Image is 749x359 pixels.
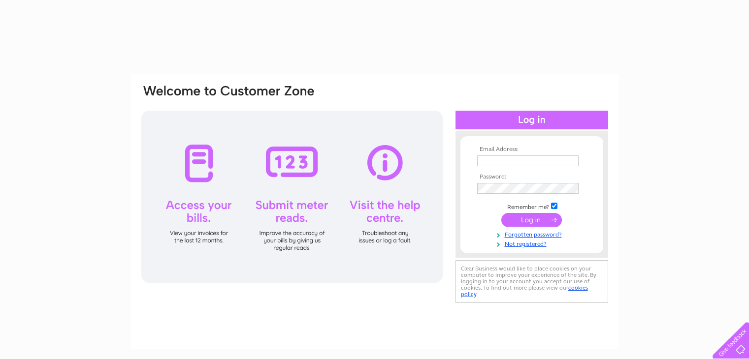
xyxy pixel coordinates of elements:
a: Forgotten password? [477,229,589,239]
a: cookies policy [461,284,588,298]
th: Email Address: [475,146,589,153]
a: Not registered? [477,239,589,248]
td: Remember me? [475,201,589,211]
th: Password: [475,174,589,180]
div: Clear Business would like to place cookies on your computer to improve your experience of the sit... [456,260,608,303]
input: Submit [501,213,562,227]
